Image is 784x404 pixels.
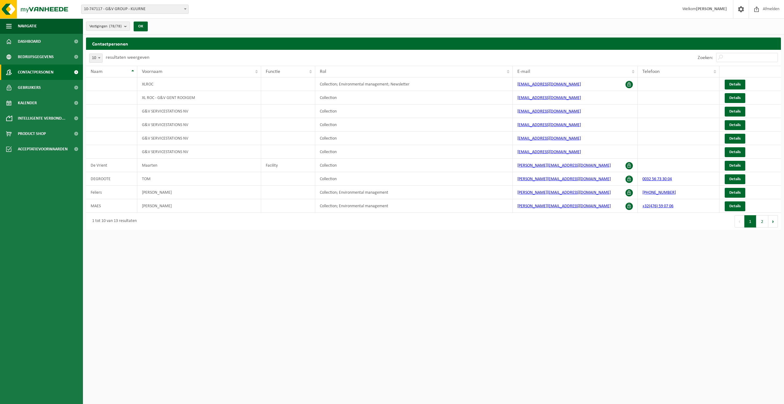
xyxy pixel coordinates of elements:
span: Dashboard [18,34,41,49]
a: Details [725,147,745,157]
td: Collection [315,172,513,186]
span: Details [729,109,741,113]
span: Acceptatievoorwaarden [18,141,68,157]
span: Functie [266,69,280,74]
label: resultaten weergeven [106,55,149,60]
a: [EMAIL_ADDRESS][DOMAIN_NAME] [517,136,581,141]
span: Voornaam [142,69,163,74]
span: Bedrijfsgegevens [18,49,54,65]
a: Details [725,134,745,144]
span: Details [729,204,741,208]
span: E-mail [517,69,530,74]
span: Details [729,164,741,168]
span: Details [729,123,741,127]
span: Gebruikers [18,80,41,95]
span: Details [729,177,741,181]
td: TOM [137,172,261,186]
a: Details [725,188,745,198]
button: Previous [735,215,744,228]
td: De Vrient [86,159,137,172]
a: [PERSON_NAME][EMAIL_ADDRESS][DOMAIN_NAME] [517,163,611,168]
button: 2 [756,215,768,228]
a: Details [725,120,745,130]
div: 1 tot 10 van 13 resultaten [89,216,137,227]
a: Details [725,161,745,171]
td: G&V SERVICESTATIONS NV [137,105,261,118]
td: [PERSON_NAME] [137,186,261,199]
h2: Contactpersonen [86,38,781,50]
a: [PHONE_NUMBER] [642,190,676,195]
button: 1 [744,215,756,228]
span: Rol [320,69,326,74]
span: Details [729,191,741,195]
td: G&V SERVICESTATIONS NV [137,132,261,145]
td: G&V SERVICESTATIONS NV [137,118,261,132]
span: 10 [89,53,103,63]
span: Contactpersonen [18,65,53,80]
a: [EMAIL_ADDRESS][DOMAIN_NAME] [517,82,581,87]
span: Details [729,82,741,86]
a: +32(476) 59 07 06 [642,204,673,208]
span: 10-747117 - G&V GROUP - KUURNE [81,5,189,14]
td: MAES [86,199,137,213]
a: Details [725,201,745,211]
label: Zoeken: [698,55,713,60]
td: XLROC [137,77,261,91]
td: Maarten [137,159,261,172]
td: Collection; Environmental management; Newsletter [315,77,513,91]
a: Details [725,107,745,117]
a: 0032 56 73 30 04 [642,177,672,181]
td: Collection; Environmental management [315,186,513,199]
td: Collection [315,118,513,132]
span: Intelligente verbond... [18,111,65,126]
a: Details [725,93,745,103]
button: Vestigingen(78/78) [86,22,130,31]
a: [PERSON_NAME][EMAIL_ADDRESS][DOMAIN_NAME] [517,190,611,195]
td: [PERSON_NAME] [137,199,261,213]
a: [PERSON_NAME][EMAIL_ADDRESS][DOMAIN_NAME] [517,204,611,208]
a: [EMAIL_ADDRESS][DOMAIN_NAME] [517,123,581,127]
button: OK [134,22,148,31]
td: Collection [315,105,513,118]
span: Details [729,150,741,154]
td: Collection; Environmental management [315,199,513,213]
td: Feliers [86,186,137,199]
td: XL ROC - G&V GENT ROOIGEM [137,91,261,105]
td: Collection [315,132,513,145]
td: Collection [315,91,513,105]
td: Collection [315,145,513,159]
span: Product Shop [18,126,46,141]
span: Navigatie [18,18,37,34]
span: Kalender [18,95,37,111]
span: Telefoon [642,69,660,74]
span: 10-747117 - G&V GROUP - KUURNE [81,5,188,14]
td: Facility [261,159,315,172]
td: G&V SERVICESTATIONS NV [137,145,261,159]
span: Vestigingen [89,22,122,31]
a: [EMAIL_ADDRESS][DOMAIN_NAME] [517,96,581,100]
count: (78/78) [109,24,122,28]
a: Details [725,174,745,184]
a: [EMAIL_ADDRESS][DOMAIN_NAME] [517,150,581,154]
span: Details [729,137,741,141]
span: Details [729,96,741,100]
a: [EMAIL_ADDRESS][DOMAIN_NAME] [517,109,581,114]
td: Collection [315,159,513,172]
a: Details [725,80,745,89]
button: Next [768,215,778,228]
td: DEGROOTE [86,172,137,186]
strong: [PERSON_NAME] [696,7,727,11]
span: 10 [89,54,102,62]
a: [PERSON_NAME][EMAIL_ADDRESS][DOMAIN_NAME] [517,177,611,181]
span: Naam [91,69,103,74]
